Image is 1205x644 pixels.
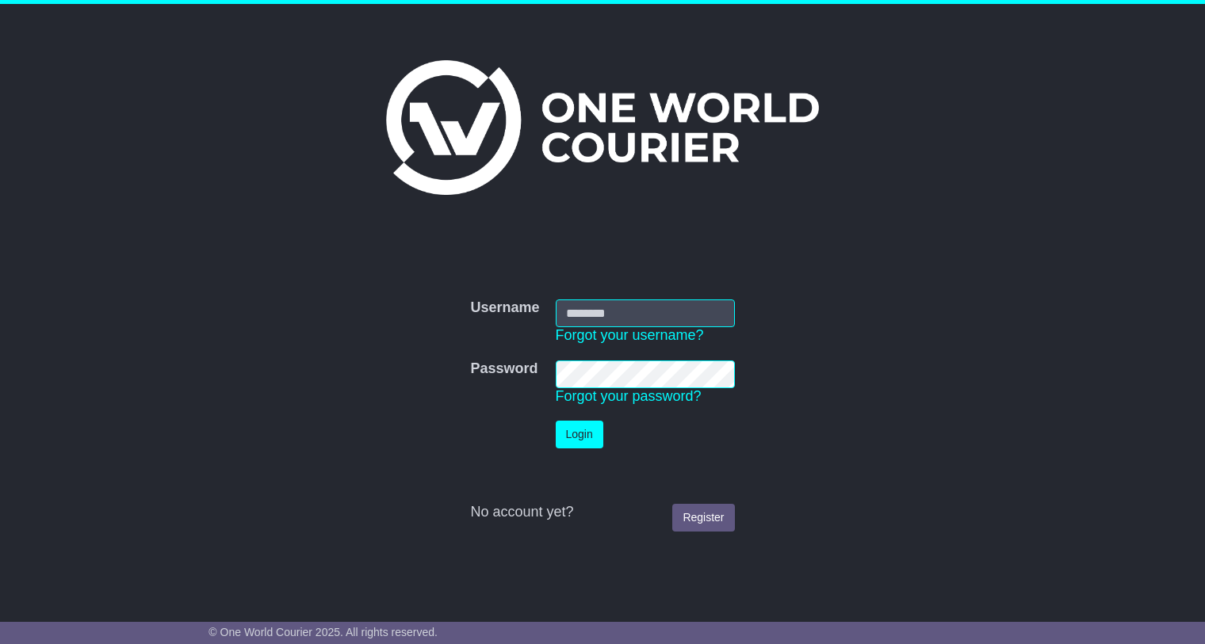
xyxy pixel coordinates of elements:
[556,421,603,448] button: Login
[470,504,734,521] div: No account yet?
[208,626,438,638] span: © One World Courier 2025. All rights reserved.
[386,60,819,195] img: One World
[672,504,734,532] a: Register
[556,388,702,404] a: Forgot your password?
[470,360,537,378] label: Password
[470,299,539,317] label: Username
[556,327,704,343] a: Forgot your username?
